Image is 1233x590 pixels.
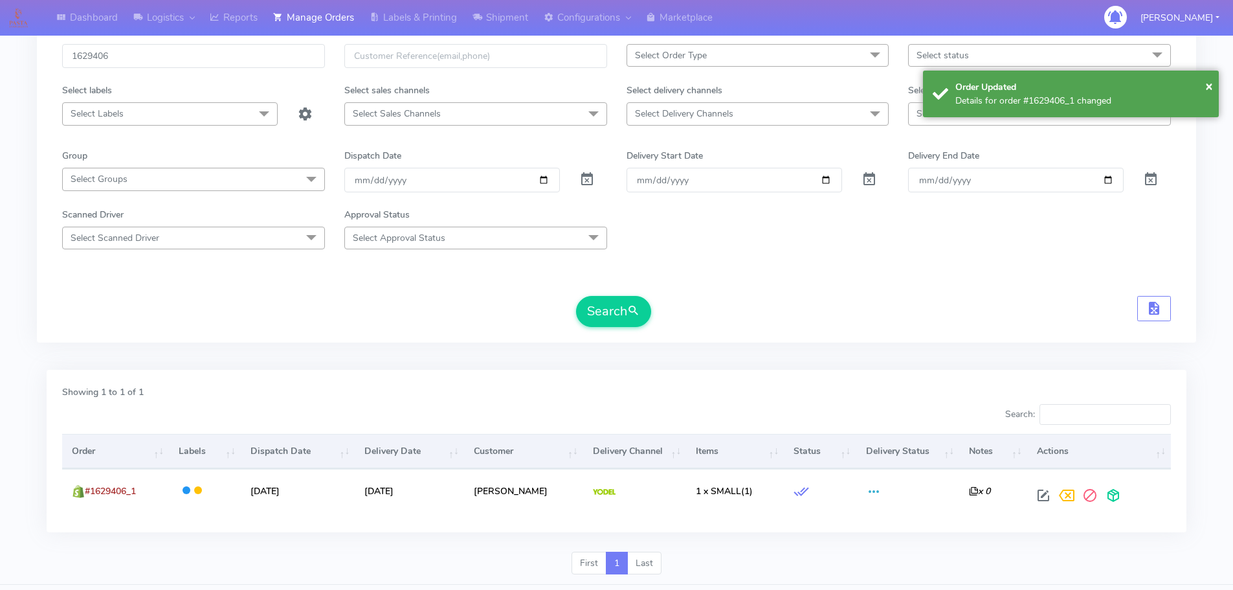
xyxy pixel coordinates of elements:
[464,434,583,469] th: Customer: activate to sort column ascending
[784,434,856,469] th: Status: activate to sort column ascending
[686,434,784,469] th: Items: activate to sort column ascending
[62,434,169,469] th: Order: activate to sort column ascending
[353,232,445,244] span: Select Approval Status
[696,485,741,497] span: 1 x SMALL
[1005,404,1171,425] label: Search:
[856,434,959,469] th: Delivery Status: activate to sort column ascending
[344,84,430,97] label: Select sales channels
[969,485,990,497] i: x 0
[959,434,1027,469] th: Notes: activate to sort column ascending
[627,84,722,97] label: Select delivery channels
[1131,5,1229,31] button: [PERSON_NAME]
[71,108,124,120] span: Select Labels
[1205,77,1213,95] span: ×
[241,469,355,512] td: [DATE]
[241,434,355,469] th: Dispatch Date: activate to sort column ascending
[576,296,651,327] button: Search
[62,385,144,399] label: Showing 1 to 1 of 1
[916,108,977,120] span: Select Box size
[1027,434,1171,469] th: Actions: activate to sort column ascending
[635,108,733,120] span: Select Delivery Channels
[71,232,159,244] span: Select Scanned Driver
[696,485,753,497] span: (1)
[355,469,464,512] td: [DATE]
[593,489,616,495] img: Yodel
[62,208,124,221] label: Scanned Driver
[583,434,687,469] th: Delivery Channel: activate to sort column ascending
[62,149,87,163] label: Group
[635,49,707,62] span: Select Order Type
[908,149,979,163] label: Delivery End Date
[1205,76,1213,96] button: Close
[355,434,464,469] th: Delivery Date: activate to sort column ascending
[955,80,1209,94] div: Order Updated
[353,108,441,120] span: Select Sales Channels
[85,485,136,497] span: #1629406_1
[344,208,410,221] label: Approval Status
[71,173,128,185] span: Select Groups
[72,485,85,498] img: shopify.png
[908,84,958,97] label: Select labels
[62,84,112,97] label: Select labels
[955,94,1209,108] div: Details for order #1629406_1 changed
[916,49,969,62] span: Select status
[627,149,703,163] label: Delivery Start Date
[344,149,401,163] label: Dispatch Date
[606,552,628,575] a: 1
[1039,404,1171,425] input: Search:
[464,469,583,512] td: [PERSON_NAME]
[62,44,325,68] input: Order Id
[169,434,241,469] th: Labels: activate to sort column ascending
[344,44,607,68] input: Customer Reference(email,phone)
